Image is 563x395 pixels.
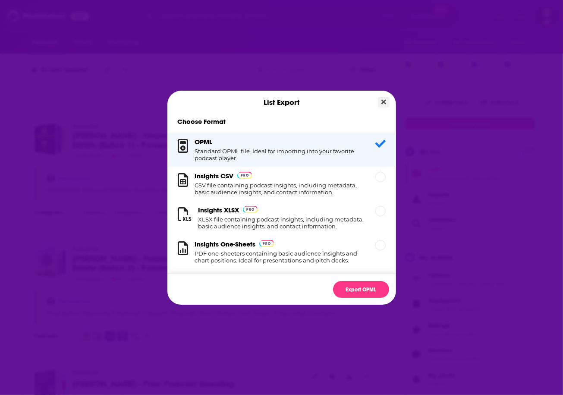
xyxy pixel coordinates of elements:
h3: Insights One-Sheets [195,240,256,248]
h3: Insights XLSX [198,206,239,214]
h1: XLSX file containing podcast insights, including metadata, basic audience insights, and contact i... [198,216,365,230]
div: List Export [167,91,396,114]
img: Podchaser Pro [259,240,274,247]
img: Podchaser Pro [243,206,258,213]
h1: CSV file containing podcast insights, including metadata, basic audience insights, and contact in... [195,182,365,196]
img: Podchaser Pro [237,172,252,179]
h3: Insights CSV [195,172,234,180]
h1: Standard OPML file. Ideal for importing into your favorite podcast player. [195,148,365,161]
button: Close [378,97,390,107]
h1: Choose Format [167,117,396,126]
h3: OPML [195,138,213,146]
button: Export OPML [333,281,389,298]
h1: PDF one-sheeters containing basic audience insights and chart positions. Ideal for presentations ... [195,250,365,264]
